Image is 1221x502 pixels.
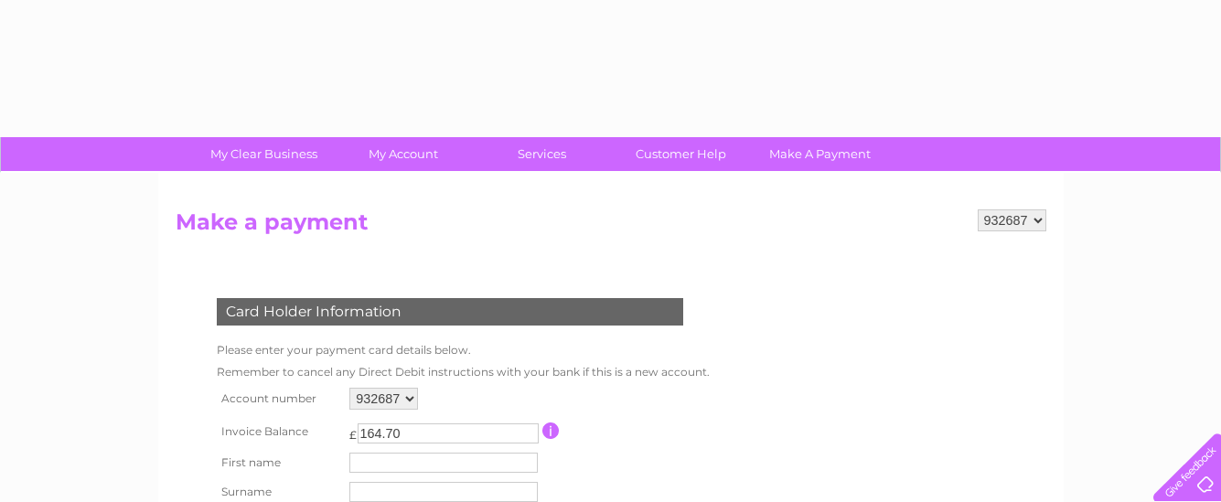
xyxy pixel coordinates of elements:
a: Make A Payment [744,137,895,171]
th: Invoice Balance [212,414,346,448]
a: Services [466,137,617,171]
a: My Account [327,137,478,171]
th: Account number [212,383,346,414]
td: Please enter your payment card details below. [212,339,714,361]
h2: Make a payment [176,209,1046,244]
a: My Clear Business [188,137,339,171]
a: Customer Help [605,137,756,171]
td: £ [349,419,357,442]
input: Information [542,422,560,439]
th: First name [212,448,346,477]
div: Card Holder Information [217,298,683,326]
td: Remember to cancel any Direct Debit instructions with your bank if this is a new account. [212,361,714,383]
